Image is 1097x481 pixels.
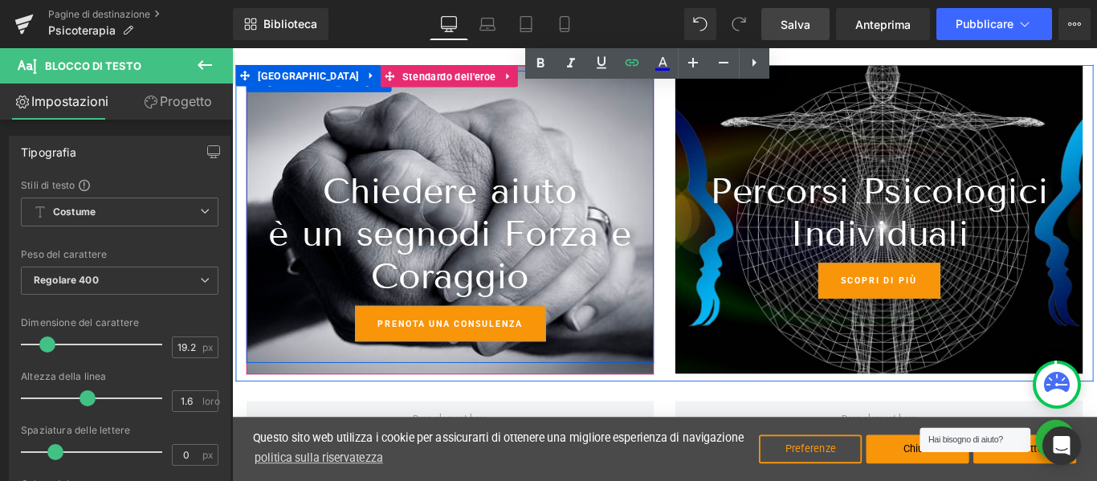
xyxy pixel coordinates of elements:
button: Preferenze [592,434,708,467]
a: Computer portatile [468,8,507,40]
button: Disfare [684,8,716,40]
font: Psicoterapia [48,23,116,37]
font: di Forza e Coraggio [157,185,450,280]
font: Altezza della linea [21,370,106,382]
a: Mobile [545,8,584,40]
a: Espandi / Comprimi [146,18,167,43]
font: Pubblicare [956,17,1013,31]
font: px [202,341,214,353]
font: Spaziatura delle lettere [21,424,130,436]
a: Pagine di destinazione [48,8,233,21]
font: Questo sito web utilizza i cookie per assicurarti di ottenere una migliore esperienza di navigazione [23,430,575,445]
font: Regolare 400 [34,274,99,286]
font: Pagine di destinazione [48,8,150,20]
font: Biblioteca [263,17,317,31]
font: Tipografia [21,145,76,159]
a: Tavoletta [507,8,545,40]
font: Percorsi Psicologici Individuali [537,137,917,232]
font: Progetto [160,93,212,109]
font: Hai bisogno di aiuto? [782,434,867,446]
button: Rifare [723,8,755,40]
a: Nuova Biblioteca [233,8,328,40]
a: Progetto [120,84,236,120]
font: Stendardo dell'eroe [191,25,296,38]
font: loro [202,395,220,407]
font: Chiedere aiuto [102,137,388,184]
font: Impostazioni [31,93,108,109]
font: è un segno [41,185,255,232]
a: Anteprima [836,8,930,40]
font: Anteprima [855,18,911,31]
div: Apri Intercom Messenger [1042,426,1081,465]
font: Chiudi [754,443,787,457]
button: Chiudi [712,434,828,467]
font: Stili di testo [21,179,75,191]
a: Scopri di più [659,241,796,281]
font: Peso del carattere [21,248,107,260]
font: Blocco di testo [45,59,141,72]
a: PRENOTA UNA CONSULENZA [138,289,353,329]
font: [GEOGRAPHIC_DATA] [29,24,142,37]
a: Scrivania [430,8,468,40]
button: Pubblicare [936,8,1052,40]
a: Espandi / Comprimi [300,19,321,43]
a: Informativa sulla privacy (si apre in una nuova scheda) [23,448,172,474]
font: politica sulla riservatezza [26,453,169,468]
font: px [202,449,214,461]
font: Preferenze [622,443,679,457]
font: Salva [781,18,810,31]
button: Di più [1058,8,1091,40]
font: Costume [53,206,96,218]
font: Dimensione del carattere [21,316,139,328]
